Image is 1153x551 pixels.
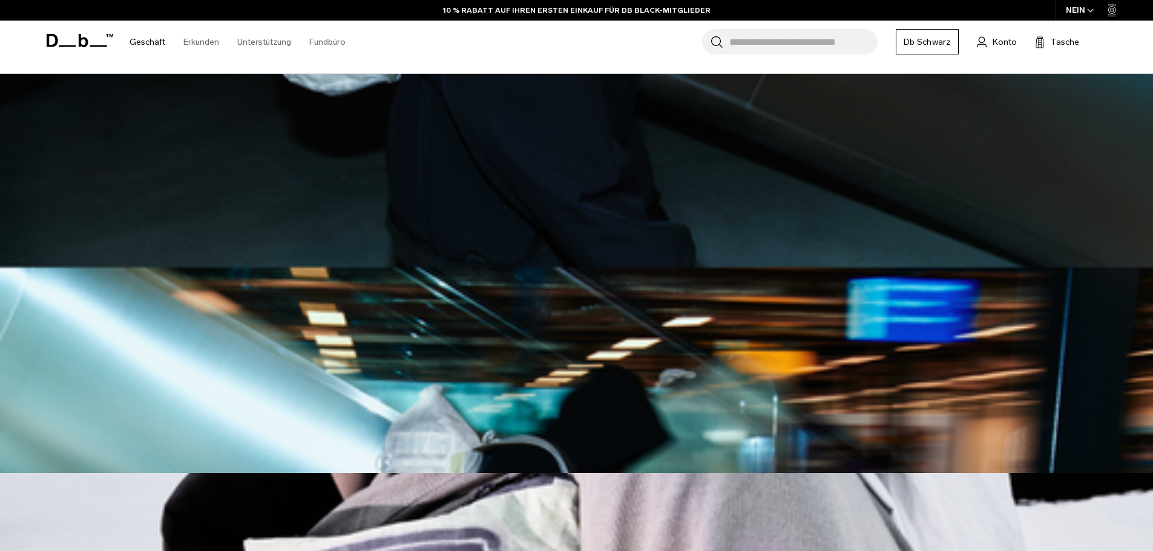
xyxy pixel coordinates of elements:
nav: Hauptnavigation [120,21,355,64]
font: Db Schwarz [904,37,951,47]
button: Tasche [1035,34,1079,49]
font: Tasche [1051,37,1079,47]
font: Geschäft [130,37,165,47]
font: Erkunden [183,37,219,47]
a: Fundbüro [309,21,346,64]
font: Unterstützung [237,37,291,47]
a: Unterstützung [237,21,291,64]
font: NEIN [1066,5,1085,15]
font: Konto [993,37,1017,47]
a: Db Schwarz [896,29,959,54]
a: Konto [977,34,1017,49]
a: 10 % RABATT AUF IHREN ERSTEN EINKAUF FÜR DB BLACK-MITGLIEDER [443,5,711,16]
a: Erkunden [183,21,219,64]
font: Fundbüro [309,37,346,47]
a: Geschäft [130,21,165,64]
font: 10 % RABATT AUF IHREN ERSTEN EINKAUF FÜR DB BLACK-MITGLIEDER [443,6,711,15]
